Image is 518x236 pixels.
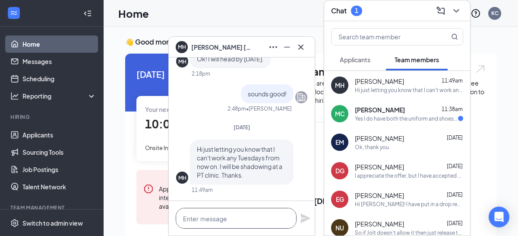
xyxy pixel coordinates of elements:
[227,105,246,112] div: 2:48pm
[192,186,213,194] div: 11:49am
[436,6,446,16] svg: ComposeMessage
[449,4,463,18] button: ChevronDown
[335,223,344,232] div: NU
[22,126,96,144] a: Applicants
[125,37,496,47] h3: 👋 Good morning, [PERSON_NAME] !
[296,92,306,102] svg: Company
[234,124,250,131] span: [DATE]
[355,163,404,171] span: [PERSON_NAME]
[355,191,404,200] span: [PERSON_NAME]
[355,105,405,114] span: [PERSON_NAME]
[451,6,461,16] svg: ChevronDown
[489,207,509,227] div: Open Intercom Messenger
[355,77,404,86] span: [PERSON_NAME]
[22,92,97,100] div: Reporting
[10,204,95,211] div: Team Management
[22,144,96,161] a: Sourcing Tools
[22,35,96,53] a: Home
[268,42,278,52] svg: Ellipses
[335,109,345,118] div: MC
[434,4,448,18] button: ComposeMessage
[22,178,96,195] a: Talent Network
[197,145,282,179] span: Hi just letting you know that I can't work any Tuesdays from now on. I will be shadowing at a PT ...
[355,220,404,228] span: [PERSON_NAME]
[178,58,186,65] div: MH
[192,70,210,77] div: 2:18pm
[491,10,499,17] div: KC
[246,105,292,112] span: • [PERSON_NAME]
[197,55,264,63] span: Ok! I will head by [DATE].
[355,201,463,208] div: Hi [PERSON_NAME]! I have put in a drop request for [PERSON_NAME] to take my shift [DATE] from 9:3...
[9,9,18,17] svg: WorkstreamLogo
[136,67,273,81] span: [DATE]
[10,113,95,121] div: Hiring
[159,184,266,210] div: Applicants are unable to schedule interviews until you set up your availability.
[335,138,344,147] div: EM
[191,42,252,52] span: [PERSON_NAME] [PERSON_NAME]
[442,106,463,112] span: 11:38am
[447,220,463,226] span: [DATE]
[442,77,463,84] span: 11:49am
[22,161,96,178] a: Job Postings
[83,9,92,18] svg: Collapse
[294,40,308,54] button: Cross
[355,144,389,151] div: Ok, thank you
[300,213,310,223] svg: Plane
[280,40,294,54] button: Minimize
[447,163,463,169] span: [DATE]
[355,134,404,143] span: [PERSON_NAME]
[178,174,186,182] div: MH
[355,115,458,122] div: Yes I do have both the uniform and shoes! Can't wait thank you so much
[395,56,439,64] span: Team members
[22,53,96,70] a: Messages
[282,42,292,52] svg: Minimize
[340,56,370,64] span: Applicants
[143,184,154,194] svg: Error
[447,191,463,198] span: [DATE]
[145,105,201,113] span: Your next interview
[10,92,19,100] svg: Analysis
[475,64,486,74] img: open.6027fd2a22e1237b5b06.svg
[266,40,280,54] button: Ellipses
[296,42,306,52] svg: Cross
[471,8,481,19] svg: QuestionInfo
[451,33,458,40] svg: MagnifyingGlass
[145,144,246,151] span: Onsite Interview with [PERSON_NAME]
[336,195,344,204] div: EG
[335,81,344,89] div: MH
[118,6,149,21] h1: Home
[355,86,463,94] div: Hi just letting you know that I can't work any Tuesdays from now on. I will be shadowing at a PT ...
[355,172,463,179] div: I appreciate the offer, but I have accepted another job. Thank you for the opportunity!
[22,219,83,227] div: Switch to admin view
[447,134,463,141] span: [DATE]
[331,6,347,16] h3: Chat
[332,29,434,45] input: Search team member
[335,166,344,175] div: DG
[355,7,358,14] div: 1
[145,117,240,131] span: 10:00 - 10:15 AM
[10,219,19,227] svg: Settings
[248,90,287,98] span: sounds good!
[22,70,96,87] a: Scheduling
